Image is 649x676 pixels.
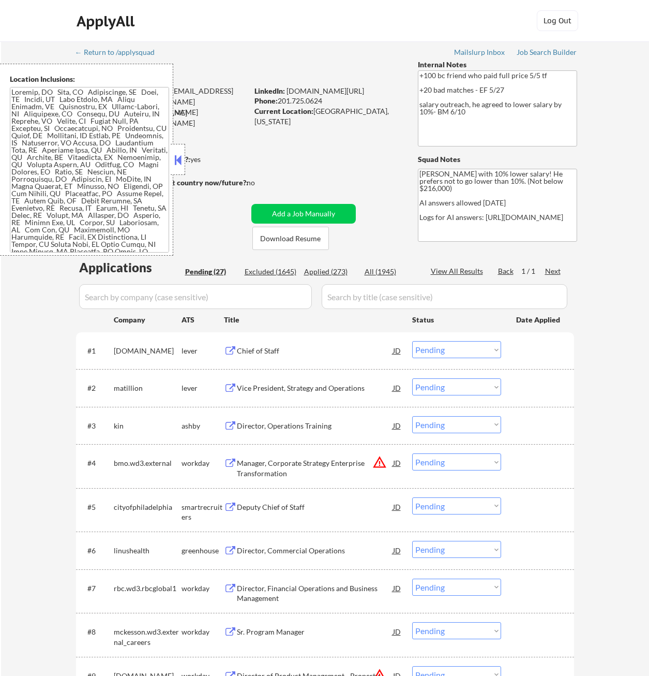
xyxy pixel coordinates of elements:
div: Chief of Staff [237,346,393,356]
div: workday [182,627,224,637]
div: ← Return to /applysquad [75,49,164,56]
a: ← Return to /applysquad [75,48,164,58]
div: cityofphiladelphia [114,502,182,512]
div: linushealth [114,546,182,556]
div: #2 [87,383,105,393]
a: Job Search Builder [517,48,577,58]
div: #6 [87,546,105,556]
div: Title [224,315,402,325]
div: Manager, Corporate Strategy Enterprise Transformation [237,458,393,478]
div: Mailslurp Inbox [454,49,506,56]
button: Add a Job Manually [251,204,356,224]
div: [DOMAIN_NAME] [114,346,182,356]
div: JD [392,453,402,472]
button: Log Out [537,10,578,31]
div: JD [392,579,402,597]
div: ATS [182,315,224,325]
button: warning_amber [372,455,387,469]
div: rbc.wd3.rbcglobal1 [114,583,182,594]
div: Back [498,266,515,276]
div: Sr. Program Manager [237,627,393,637]
div: mckesson.wd3.external_careers [114,627,182,647]
input: Search by title (case sensitive) [322,284,567,309]
a: Mailslurp Inbox [454,48,506,58]
div: [GEOGRAPHIC_DATA], [US_STATE] [254,106,401,126]
div: JD [392,378,402,397]
div: #4 [87,458,105,468]
div: no [247,178,276,188]
div: Pending (27) [185,267,237,277]
div: All (1945) [365,267,416,277]
div: #7 [87,583,105,594]
div: Location Inclusions: [10,74,169,84]
div: Date Applied [516,315,562,325]
div: Next [545,266,562,276]
div: Company [114,315,182,325]
div: Director, Commercial Operations [237,546,393,556]
div: JD [392,622,402,641]
div: ApplyAll [77,12,138,30]
div: 1 / 1 [521,266,545,276]
div: #1 [87,346,105,356]
div: #5 [87,502,105,512]
strong: Current Location: [254,107,313,115]
div: Status [412,310,501,329]
div: JD [392,497,402,516]
div: ashby [182,421,224,431]
div: Deputy Chief of Staff [237,502,393,512]
div: Director, Financial Operations and Business Management [237,583,393,604]
div: 201.725.0624 [254,96,401,106]
div: Internal Notes [418,60,577,70]
div: greenhouse [182,546,224,556]
strong: LinkedIn: [254,86,285,95]
div: kin [114,421,182,431]
div: workday [182,458,224,468]
div: View All Results [431,266,486,276]
div: Excluded (1645) [245,267,296,277]
div: lever [182,346,224,356]
div: bmo.wd3.external [114,458,182,468]
div: #8 [87,627,105,637]
div: JD [392,541,402,560]
div: JD [392,341,402,360]
div: Director, Operations Training [237,421,393,431]
div: JD [392,416,402,435]
div: Applications [79,261,182,274]
div: Applied (273) [304,267,356,277]
div: Job Search Builder [517,49,577,56]
div: workday [182,583,224,594]
strong: Phone: [254,96,278,105]
div: smartrecruiters [182,502,224,522]
a: [DOMAIN_NAME][URL] [286,86,364,95]
div: matillion [114,383,182,393]
div: lever [182,383,224,393]
input: Search by company (case sensitive) [79,284,312,309]
button: Download Resume [252,227,329,250]
div: Vice President, Strategy and Operations [237,383,393,393]
div: #3 [87,421,105,431]
div: Squad Notes [418,154,577,165]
